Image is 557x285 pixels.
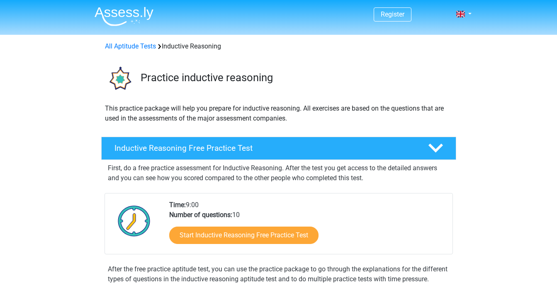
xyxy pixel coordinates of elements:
b: Number of questions: [169,211,232,219]
h4: Inductive Reasoning Free Practice Test [114,143,415,153]
div: Inductive Reasoning [102,41,456,51]
div: After the free practice aptitude test, you can use the practice package to go through the explana... [105,264,453,284]
p: First, do a free practice assessment for Inductive Reasoning. After the test you get access to th... [108,163,450,183]
a: Register [381,10,404,18]
div: 9:00 10 [163,200,452,254]
h3: Practice inductive reasoning [141,71,450,84]
img: Assessly [95,7,153,26]
img: Clock [113,200,155,242]
a: All Aptitude Tests [105,42,156,50]
img: inductive reasoning [102,61,137,97]
b: Time: [169,201,186,209]
a: Inductive Reasoning Free Practice Test [98,137,460,160]
a: Start Inductive Reasoning Free Practice Test [169,227,319,244]
p: This practice package will help you prepare for inductive reasoning. All exercises are based on t... [105,104,452,123]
